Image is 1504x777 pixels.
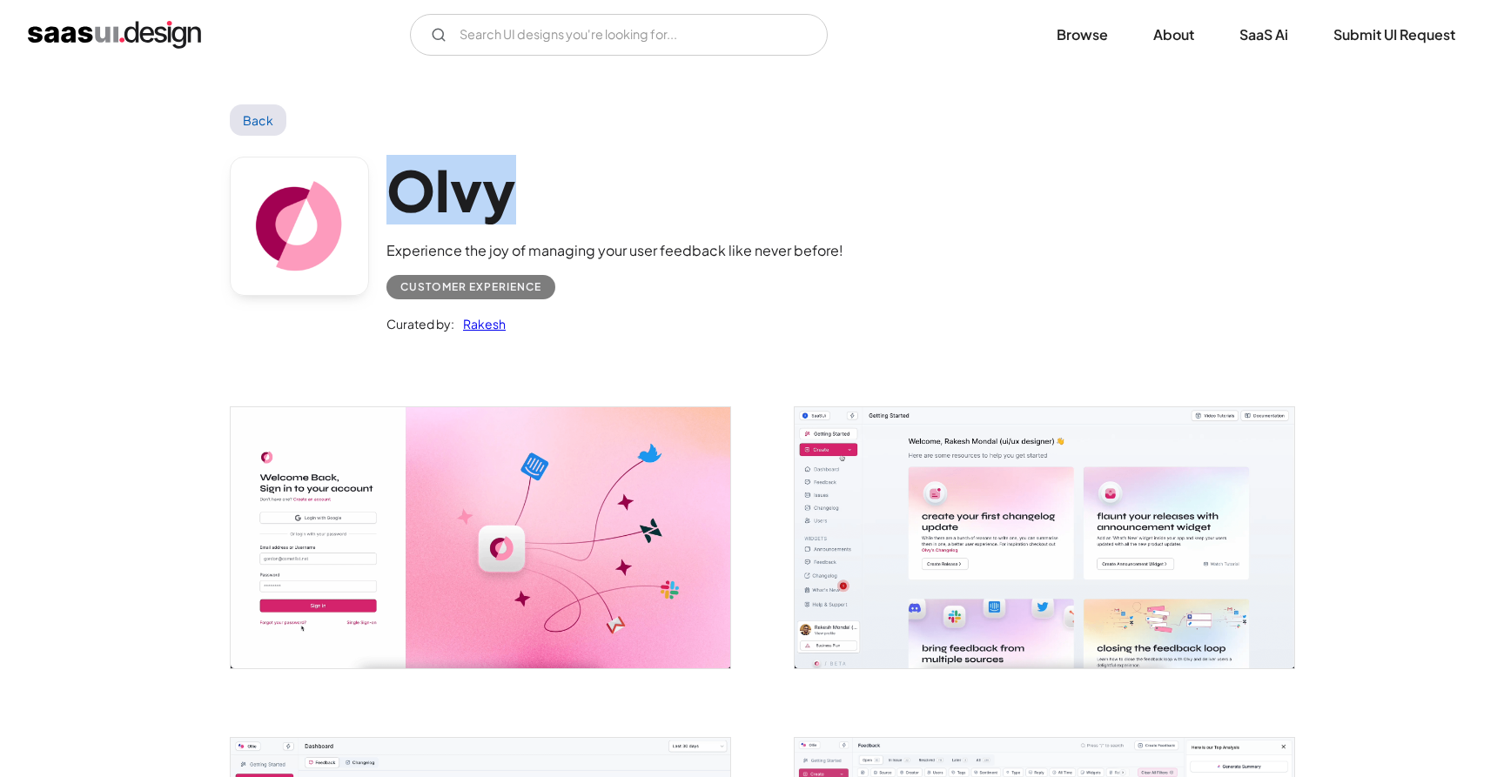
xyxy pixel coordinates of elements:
[230,104,286,136] a: Back
[28,21,201,49] a: home
[1132,16,1215,54] a: About
[386,157,843,224] h1: Olvy
[386,240,843,261] div: Experience the joy of managing your user feedback like never before!
[386,313,454,334] div: Curated by:
[1313,16,1476,54] a: Submit UI Request
[795,407,1294,667] img: 64151e20babae48621cbc73d_Olvy%20Getting%20Started.png
[231,407,730,667] img: 64151e20babae4e17ecbc73e_Olvy%20Sign%20In.png
[795,407,1294,667] a: open lightbox
[400,277,541,298] div: Customer Experience
[231,407,730,667] a: open lightbox
[1036,16,1129,54] a: Browse
[410,14,828,56] form: Email Form
[1219,16,1309,54] a: SaaS Ai
[410,14,828,56] input: Search UI designs you're looking for...
[454,313,506,334] a: Rakesh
